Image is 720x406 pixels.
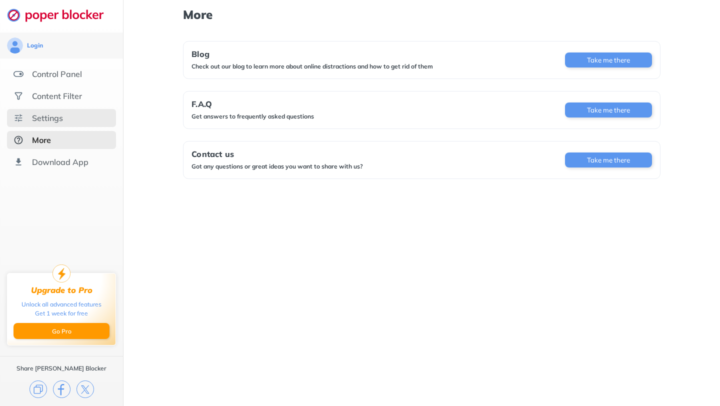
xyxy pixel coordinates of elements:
img: x.svg [76,380,94,398]
img: logo-webpage.svg [7,8,114,22]
button: Take me there [565,102,652,117]
div: Blog [191,49,433,58]
div: Contact us [191,149,363,158]
img: download-app.svg [13,157,23,167]
img: settings.svg [13,113,23,123]
div: Control Panel [32,69,82,79]
button: Go Pro [13,323,109,339]
img: upgrade-to-pro.svg [52,264,70,282]
div: Content Filter [32,91,82,101]
div: F.A.Q [191,99,314,108]
div: More [32,135,51,145]
div: Got any questions or great ideas you want to share with us? [191,162,363,170]
div: Login [27,41,43,49]
h1: More [183,8,660,21]
img: avatar.svg [7,37,23,53]
img: facebook.svg [53,380,70,398]
div: Settings [32,113,63,123]
div: Get answers to frequently asked questions [191,112,314,120]
img: features.svg [13,69,23,79]
img: about-selected.svg [13,135,23,145]
div: Unlock all advanced features [21,300,101,309]
div: Download App [32,157,88,167]
img: copy.svg [29,380,47,398]
div: Get 1 week for free [35,309,88,318]
div: Upgrade to Pro [31,285,92,295]
img: social.svg [13,91,23,101]
button: Take me there [565,152,652,167]
div: Share [PERSON_NAME] Blocker [16,364,106,372]
div: Check out our blog to learn more about online distractions and how to get rid of them [191,62,433,70]
button: Take me there [565,52,652,67]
